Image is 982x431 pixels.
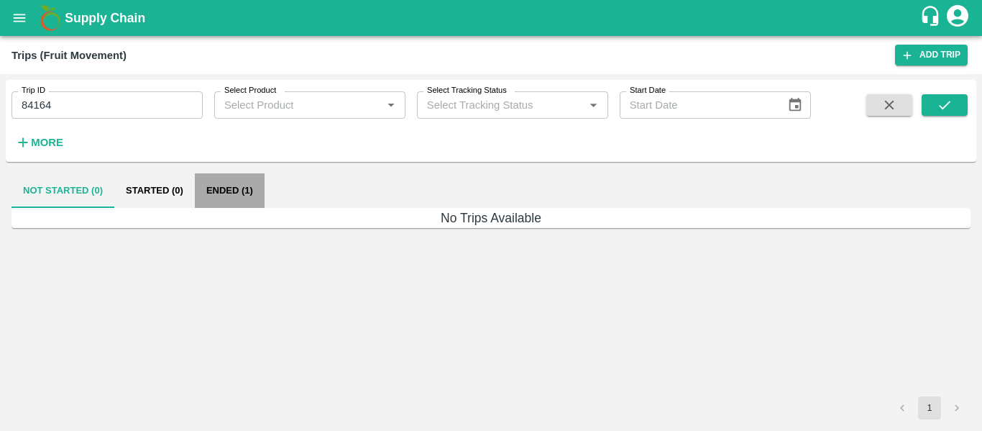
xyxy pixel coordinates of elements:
button: Open [584,96,602,114]
nav: pagination navigation [889,396,970,419]
a: Supply Chain [65,8,919,28]
div: customer-support [919,5,945,31]
input: Start Date [620,91,776,119]
input: Enter Trip ID [12,91,203,119]
img: logo [36,4,65,32]
button: Ended (1) [195,173,265,208]
label: Trip ID [22,85,45,96]
button: page 1 [918,396,941,419]
button: More [12,130,67,155]
h6: No Trips Available [12,208,970,228]
button: Not Started (0) [12,173,114,208]
label: Select Product [224,85,276,96]
a: Add Trip [895,45,968,65]
input: Select Product [219,96,377,114]
strong: More [31,137,63,148]
div: account of current user [945,3,970,33]
label: Select Tracking Status [427,85,507,96]
button: Choose date [781,91,809,119]
div: Trips (Fruit Movement) [12,46,127,65]
button: Started (0) [114,173,195,208]
button: open drawer [3,1,36,35]
b: Supply Chain [65,11,145,25]
input: Select Tracking Status [421,96,561,114]
button: Open [382,96,400,114]
label: Start Date [630,85,666,96]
